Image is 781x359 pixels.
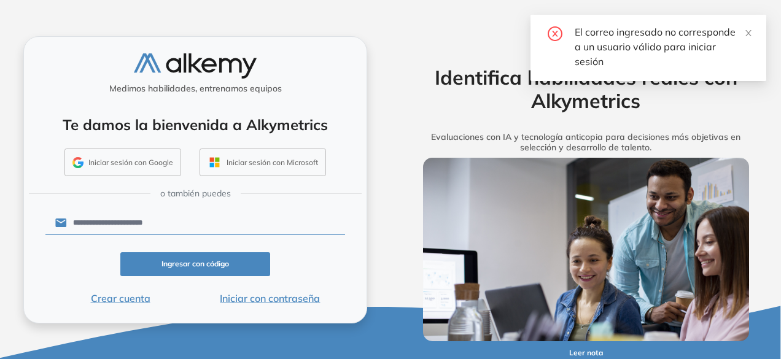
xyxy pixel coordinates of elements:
div: Widget de chat [560,217,781,359]
img: logo-alkemy [134,53,257,79]
img: GMAIL_ICON [72,157,84,168]
span: close [744,29,753,37]
button: Iniciar sesión con Microsoft [200,149,326,177]
h5: Medimos habilidades, entrenamos equipos [29,83,362,94]
iframe: Chat Widget [560,217,781,359]
div: El correo ingresado no corresponde a un usuario válido para iniciar sesión [575,25,752,69]
h4: Te damos la bienvenida a Alkymetrics [40,116,351,134]
h2: Identifica habilidades reales con Alkymetrics [405,66,767,113]
h5: Evaluaciones con IA y tecnología anticopia para decisiones más objetivas en selección y desarroll... [405,132,767,153]
button: Iniciar con contraseña [195,291,345,306]
span: o también puedes [160,187,231,200]
img: img-more-info [423,158,749,341]
img: OUTLOOK_ICON [208,155,222,169]
span: close-circle [548,25,562,41]
button: Iniciar sesión con Google [64,149,181,177]
button: Ingresar con código [120,252,270,276]
button: Crear cuenta [45,291,195,306]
